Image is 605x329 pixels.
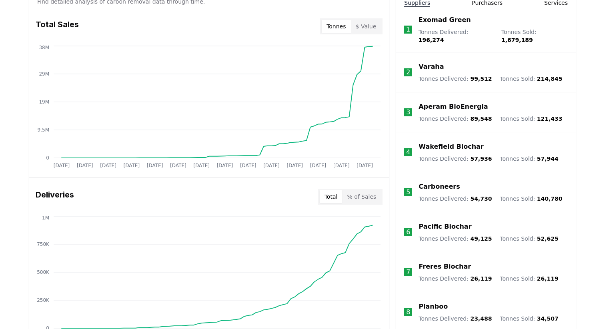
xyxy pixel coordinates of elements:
span: 34,507 [537,315,559,322]
tspan: [DATE] [147,163,163,168]
span: 57,936 [470,156,492,162]
p: 1 [406,25,410,34]
h3: Total Sales [36,18,79,34]
p: Tonnes Sold : [500,115,562,123]
tspan: [DATE] [77,163,93,168]
span: 99,512 [470,76,492,82]
a: Pacific Biochar [419,222,471,231]
p: 3 [406,108,410,117]
tspan: [DATE] [217,163,233,168]
span: 26,119 [537,275,559,282]
p: Tonnes Delivered : [419,315,492,323]
tspan: [DATE] [333,163,350,168]
span: 121,433 [537,116,563,122]
p: 5 [406,187,410,197]
tspan: [DATE] [286,163,303,168]
span: 196,274 [419,37,444,43]
tspan: [DATE] [240,163,256,168]
button: % of Sales [342,190,381,203]
tspan: 0 [46,155,49,161]
span: 89,548 [470,116,492,122]
tspan: 1M [42,215,49,221]
p: 4 [406,148,410,157]
a: Carboneers [419,182,460,191]
p: Tonnes Delivered : [419,28,493,44]
p: Tonnes Delivered : [419,195,492,203]
span: 54,730 [470,195,492,202]
tspan: [DATE] [310,163,327,168]
p: Tonnes Delivered : [419,75,492,83]
p: Tonnes Sold : [500,75,562,83]
tspan: 750K [37,241,50,247]
tspan: 38M [39,45,49,50]
h3: Deliveries [36,189,74,205]
tspan: [DATE] [193,163,210,168]
p: Tonnes Sold : [500,275,558,283]
tspan: [DATE] [263,163,280,168]
p: 7 [406,267,410,277]
span: 57,944 [537,156,559,162]
button: Tonnes [322,20,351,33]
span: 1,679,189 [501,37,533,43]
span: 23,488 [470,315,492,322]
p: 2 [406,68,410,77]
span: 214,845 [537,76,563,82]
p: 6 [406,227,410,237]
a: Wakefield Biochar [419,142,483,152]
p: Tonnes Sold : [500,155,558,163]
span: 52,625 [537,235,559,242]
tspan: [DATE] [170,163,186,168]
a: Exomad Green [419,15,471,25]
tspan: 19M [39,99,49,105]
p: Tonnes Delivered : [419,155,492,163]
span: 49,125 [470,235,492,242]
tspan: [DATE] [357,163,373,168]
p: Tonnes Delivered : [419,275,492,283]
tspan: [DATE] [100,163,116,168]
button: $ Value [351,20,381,33]
p: 8 [406,307,410,317]
tspan: 29M [39,71,49,77]
tspan: [DATE] [124,163,140,168]
a: Aperam BioEnergia [419,102,488,112]
span: 26,119 [470,275,492,282]
p: Tonnes Delivered : [419,235,492,243]
tspan: [DATE] [54,163,70,168]
tspan: 9.5M [38,127,49,133]
p: Tonnes Sold : [500,315,558,323]
tspan: 500K [37,269,50,275]
p: Tonnes Sold : [500,195,562,203]
p: Tonnes Sold : [501,28,568,44]
tspan: 250K [37,297,50,303]
button: Total [320,190,343,203]
p: Tonnes Delivered : [419,115,492,123]
span: 140,780 [537,195,563,202]
p: Tonnes Sold : [500,235,558,243]
a: Freres Biochar [419,262,471,271]
a: Planboo [419,302,448,311]
a: Varaha [419,62,444,72]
